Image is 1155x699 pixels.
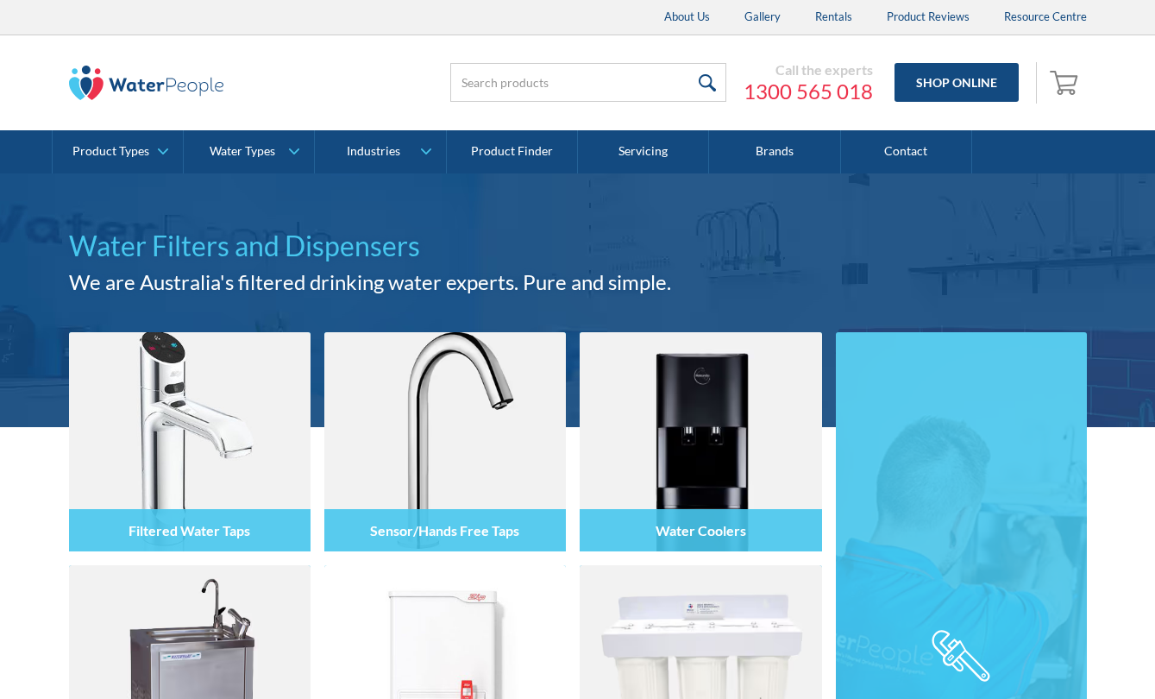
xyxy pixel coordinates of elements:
[184,130,314,173] a: Water Types
[841,130,972,173] a: Contact
[447,130,578,173] a: Product Finder
[72,144,149,159] div: Product Types
[347,144,400,159] div: Industries
[210,144,275,159] div: Water Types
[450,63,726,102] input: Search products
[129,522,250,538] h4: Filtered Water Taps
[744,61,873,79] div: Call the experts
[69,332,311,551] img: Filtered Water Taps
[370,522,519,538] h4: Sensor/Hands Free Taps
[53,130,183,173] a: Product Types
[578,130,709,173] a: Servicing
[894,63,1019,102] a: Shop Online
[69,66,224,100] img: The Water People
[580,332,821,551] img: Water Coolers
[324,332,566,551] img: Sensor/Hands Free Taps
[315,130,445,173] a: Industries
[744,79,873,104] a: 1300 565 018
[656,522,746,538] h4: Water Coolers
[1050,68,1083,96] img: shopping cart
[709,130,840,173] a: Brands
[1045,62,1087,104] a: Open empty cart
